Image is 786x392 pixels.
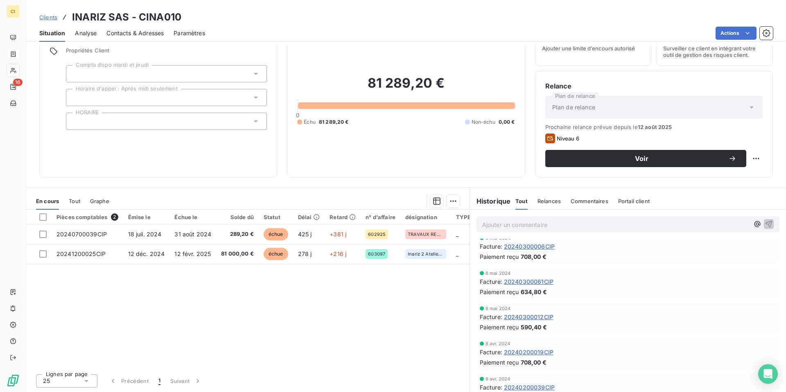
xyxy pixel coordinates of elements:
[470,196,511,206] h6: Historique
[408,232,444,237] span: TRAVAUX REGIE [PERSON_NAME]
[515,198,528,204] span: Tout
[296,112,299,118] span: 0
[297,75,515,100] h2: 81 289,20 €
[7,374,20,387] img: Logo LeanPay
[174,29,205,37] span: Paramètres
[480,323,519,331] span: Paiement reçu
[111,213,118,221] span: 2
[330,214,356,220] div: Retard
[73,94,79,101] input: Ajouter une valeur
[480,358,519,367] span: Paiement reçu
[504,348,553,356] span: 20240200019CIP
[638,124,672,130] span: 12 août 2025
[571,198,608,204] span: Commentaires
[521,288,547,296] span: 634,80 €
[545,81,763,91] h6: Relance
[69,198,80,204] span: Tout
[456,214,516,220] div: TYPE DE FACTURE
[456,250,458,257] span: _
[13,79,23,86] span: 16
[158,377,160,385] span: 1
[368,232,386,237] span: 602925
[330,231,346,238] span: +381 j
[504,313,553,321] span: 20240300012CIP
[368,252,385,256] span: 603097
[264,248,288,260] span: échue
[66,47,267,59] span: Propriétés Client
[618,198,650,204] span: Portail client
[480,313,502,321] span: Facture :
[408,252,444,256] span: Inariz 2 Atelier et alimentation en énergies
[366,214,395,220] div: n° d'affaire
[128,231,162,238] span: 18 juil. 2024
[90,198,109,204] span: Graphe
[174,231,211,238] span: 31 août 2024
[298,231,312,238] span: 425 j
[542,45,635,52] span: Ajouter une limite d’encours autorisé
[221,250,254,258] span: 81 000,00 €
[56,250,106,257] span: 20241200025CIP
[486,271,511,276] span: 6 mai 2024
[545,150,746,167] button: Voir
[486,376,510,381] span: 8 avr. 2024
[552,103,595,111] span: Plan de relance
[480,242,502,251] span: Facture :
[106,29,164,37] span: Contacts & Adresses
[555,155,728,162] span: Voir
[56,213,118,221] div: Pièces comptables
[7,5,20,18] div: CI
[456,231,458,238] span: _
[128,250,165,257] span: 12 déc. 2024
[557,135,579,142] span: Niveau 6
[504,242,555,251] span: 20240300006CIP
[405,214,446,220] div: désignation
[538,198,561,204] span: Relances
[104,372,154,390] button: Précédent
[480,383,502,392] span: Facture :
[36,198,59,204] span: En cours
[319,118,349,126] span: 81 289,20 €
[264,214,288,220] div: Statut
[330,250,346,257] span: +216 j
[486,236,511,240] span: 6 mai 2024
[499,118,515,126] span: 0,00 €
[480,348,502,356] span: Facture :
[304,118,316,126] span: Échu
[39,13,57,21] a: Clients
[521,358,547,367] span: 708,00 €
[39,29,65,37] span: Situation
[72,10,181,25] h3: INARIZ SAS - CINA010
[504,383,555,392] span: 20240200039CIP
[480,277,502,286] span: Facture :
[154,372,165,390] button: 1
[221,214,254,220] div: Solde dû
[128,214,165,220] div: Émise le
[73,70,79,77] input: Ajouter une valeur
[486,341,510,346] span: 8 avr. 2024
[298,214,320,220] div: Délai
[472,118,495,126] span: Non-échu
[663,45,766,58] span: Surveiller ce client en intégrant votre outil de gestion des risques client.
[174,214,211,220] div: Échue le
[264,228,288,240] span: échue
[39,14,57,20] span: Clients
[480,288,519,296] span: Paiement reçu
[75,29,97,37] span: Analyse
[758,364,778,384] div: Open Intercom Messenger
[165,372,207,390] button: Suivant
[480,252,519,261] span: Paiement reçu
[716,27,757,40] button: Actions
[174,250,211,257] span: 12 févr. 2025
[486,306,511,311] span: 6 mai 2024
[545,124,763,130] span: Prochaine relance prévue depuis le
[73,118,79,125] input: Ajouter une valeur
[298,250,312,257] span: 278 j
[221,230,254,238] span: 289,20 €
[43,377,50,385] span: 25
[521,252,547,261] span: 708,00 €
[504,277,553,286] span: 20240300061CIP
[521,323,547,331] span: 590,40 €
[56,231,107,238] span: 20240700039CIP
